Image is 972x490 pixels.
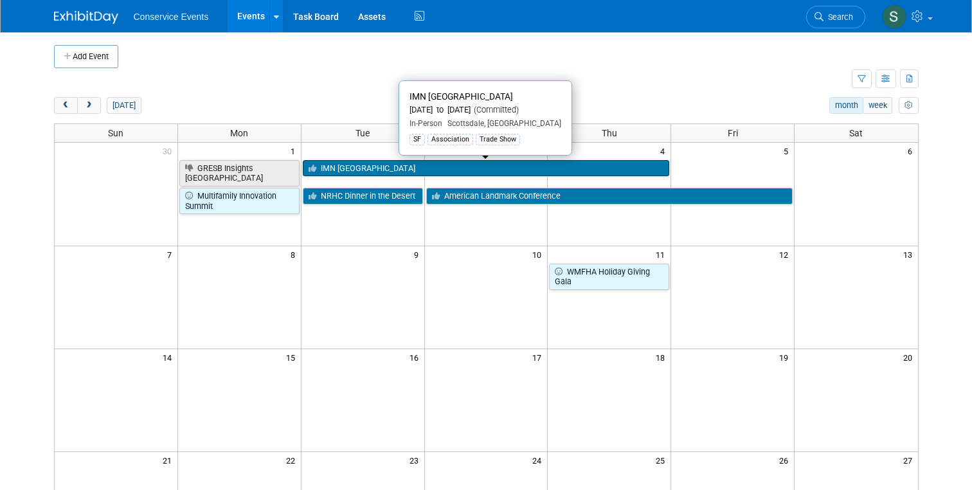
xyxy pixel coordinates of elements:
[134,12,209,22] span: Conservice Events
[179,188,300,214] a: Multifamily Innovation Summit
[849,128,863,138] span: Sat
[806,6,865,28] a: Search
[654,349,670,365] span: 18
[410,91,513,102] span: IMN [GEOGRAPHIC_DATA]
[410,105,561,116] div: [DATE] to [DATE]
[355,128,370,138] span: Tue
[77,97,101,114] button: next
[659,143,670,159] span: 4
[303,188,423,204] a: NRHC Dinner in the Desert
[531,452,547,468] span: 24
[728,128,738,138] span: Fri
[410,119,442,128] span: In-Person
[829,97,863,114] button: month
[442,119,561,128] span: Scottsdale, [GEOGRAPHIC_DATA]
[285,349,301,365] span: 15
[230,128,248,138] span: Mon
[471,105,519,114] span: (Committed)
[179,160,300,186] a: GRESB Insights [GEOGRAPHIC_DATA]
[107,97,141,114] button: [DATE]
[161,349,177,365] span: 14
[654,452,670,468] span: 25
[108,128,123,138] span: Sun
[902,452,918,468] span: 27
[549,264,669,290] a: WMFHA Holiday Giving Gala
[54,45,118,68] button: Add Event
[413,246,424,262] span: 9
[303,160,670,177] a: IMN [GEOGRAPHIC_DATA]
[778,452,794,468] span: 26
[54,97,78,114] button: prev
[882,5,906,29] img: Savannah Doctor
[902,246,918,262] span: 13
[654,246,670,262] span: 11
[778,246,794,262] span: 12
[408,349,424,365] span: 16
[602,128,617,138] span: Thu
[531,246,547,262] span: 10
[782,143,794,159] span: 5
[824,12,853,22] span: Search
[410,134,425,145] div: SF
[906,143,918,159] span: 6
[161,143,177,159] span: 30
[289,143,301,159] span: 1
[426,188,793,204] a: American Landmark Conference
[778,349,794,365] span: 19
[408,452,424,468] span: 23
[531,349,547,365] span: 17
[54,11,118,24] img: ExhibitDay
[899,97,918,114] button: myCustomButton
[902,349,918,365] span: 20
[161,452,177,468] span: 21
[476,134,520,145] div: Trade Show
[285,452,301,468] span: 22
[166,246,177,262] span: 7
[905,102,913,110] i: Personalize Calendar
[428,134,473,145] div: Association
[863,97,892,114] button: week
[289,246,301,262] span: 8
